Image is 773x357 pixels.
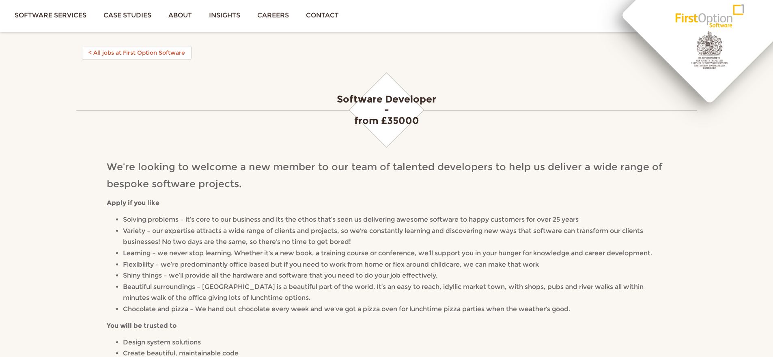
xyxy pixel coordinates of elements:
span: We’re looking to welcome a new member to our team of talented developers to help us deliver a wid... [107,161,662,189]
span: Flexibility – we’re predominantly office based but if you need to work from home or flex around c... [123,261,539,268]
span: Solving problems – it’s core to our business and its the ethos that’s seen us delivering awesome ... [123,216,579,223]
span: Create beautiful, maintainable code [123,349,239,357]
b: You will be trusted to [107,322,177,329]
span: Chocolate and pizza – We hand out chocolate every week and we’ve got a pizza oven for lunchtime p... [123,305,570,313]
span: Design system solutions [123,338,201,346]
span: Shiny things – we’ll provide all the hardware and software that you need to do your job effectively. [123,271,437,279]
b: Apply if you like [107,199,159,207]
a: < All jobs at First Option Software [82,47,191,59]
span: Variety – our expertise attracts a wide range of clients and projects, so we’re constantly learni... [123,227,643,246]
span: Beautiful surroundings – [GEOGRAPHIC_DATA] is a beautiful part of the world. It’s an easy to reac... [123,283,644,302]
span: Learning – we never stop learning. Whether it’s a new book, a training course or conference, we’l... [123,249,652,257]
h4: Software Developer - from £35000 [107,94,667,126]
